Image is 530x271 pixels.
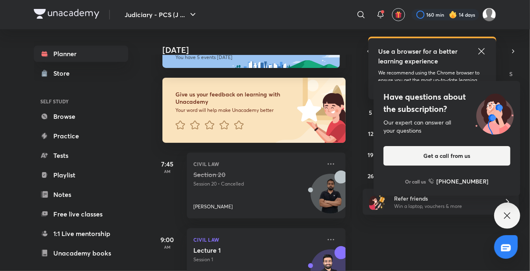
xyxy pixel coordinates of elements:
[34,94,128,108] h6: SELF STUDY
[34,128,128,144] a: Practice
[469,91,520,135] img: ttu_illustration_new.svg
[151,235,184,245] h5: 9:00
[383,91,510,115] h4: Have questions about the subscription?
[175,54,333,61] p: You have 5 events [DATE]
[383,118,510,135] div: Our expert can answer all your questions
[34,167,128,183] a: Playlist
[378,46,459,66] h5: Use a browser for a better learning experience
[175,91,294,105] h6: Give us your feedback on learning with Unacademy
[368,151,374,159] abbr: October 19, 2025
[34,9,99,21] a: Company Logo
[34,206,128,222] a: Free live classes
[369,109,372,116] abbr: October 5, 2025
[34,245,128,261] a: Unacademy books
[193,159,321,169] p: Civil Law
[34,225,128,242] a: 1:1 Live mentorship
[193,170,295,179] h5: Section 20
[34,65,128,81] a: Store
[120,7,203,23] button: Judiciary - PCS (J ...
[151,245,184,249] p: AM
[151,169,184,174] p: AM
[368,130,373,138] abbr: October 12, 2025
[175,107,294,114] p: Your word will help make Unacademy better
[34,108,128,125] a: Browse
[395,11,402,18] img: avatar
[269,78,346,143] img: feedback_image
[509,70,512,78] abbr: Saturday
[311,178,350,217] img: Avatar
[394,203,494,210] p: Win a laptop, vouchers & more
[193,235,321,245] p: Civil Law
[378,69,486,91] p: We recommend using the Chrome browser to ensure you get the most up-to-date learning experience w...
[34,46,128,62] a: Planner
[193,246,295,254] h5: Lecture 1
[405,178,426,185] p: Or call us
[364,148,377,161] button: October 19, 2025
[437,177,489,186] h6: [PHONE_NUMBER]
[53,68,74,78] div: Store
[193,256,321,263] p: Session 1
[151,159,184,169] h5: 7:45
[429,177,489,186] a: [PHONE_NUMBER]
[364,169,377,182] button: October 26, 2025
[449,11,457,19] img: streak
[482,8,496,22] img: Shivangee Singh
[368,172,374,180] abbr: October 26, 2025
[364,127,377,140] button: October 12, 2025
[193,180,321,188] p: Session 20 • Cancelled
[369,194,385,210] img: referral
[392,8,405,21] button: avatar
[364,106,377,119] button: October 5, 2025
[162,45,354,55] h4: [DATE]
[193,203,233,210] p: [PERSON_NAME]
[34,147,128,164] a: Tests
[383,146,510,166] button: Get a call from us
[394,194,494,203] h6: Refer friends
[34,186,128,203] a: Notes
[34,9,99,19] img: Company Logo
